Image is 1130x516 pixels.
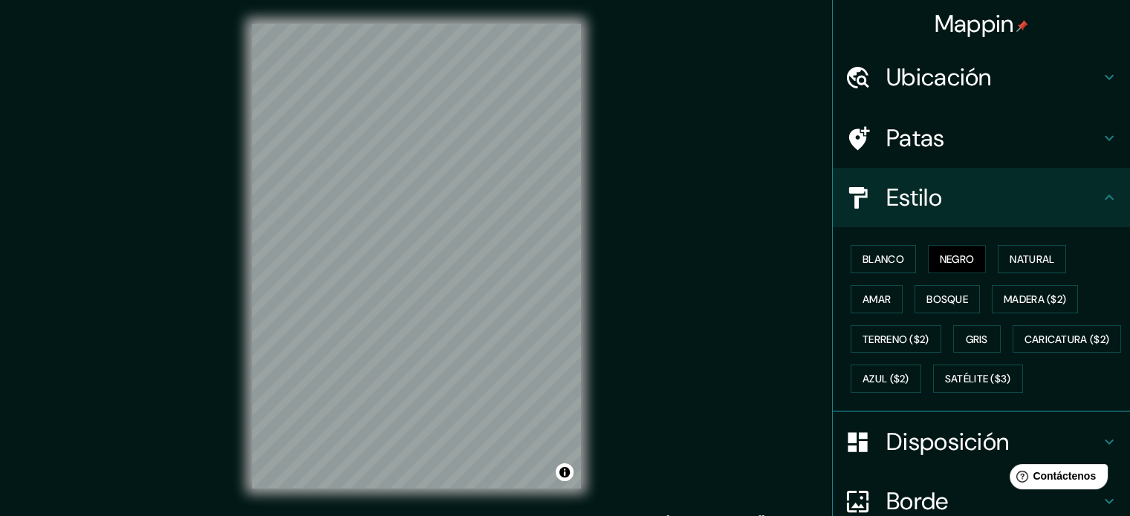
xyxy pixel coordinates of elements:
[833,108,1130,168] div: Patas
[935,8,1014,39] font: Mappin
[966,333,988,346] font: Gris
[833,412,1130,471] div: Disposición
[851,365,921,393] button: Azul ($2)
[252,24,581,489] canvas: Mapa
[833,168,1130,227] div: Estilo
[851,325,941,353] button: Terreno ($2)
[863,333,929,346] font: Terreno ($2)
[998,245,1066,273] button: Natural
[833,48,1130,107] div: Ubicación
[1013,325,1122,353] button: Caricatura ($2)
[851,285,903,313] button: Amar
[556,463,574,481] button: Activar o desactivar atribución
[953,325,1001,353] button: Gris
[928,245,987,273] button: Negro
[863,293,891,306] font: Amar
[1004,293,1066,306] font: Madera ($2)
[886,426,1009,457] font: Disposición
[992,285,1078,313] button: Madera ($2)
[886,123,945,154] font: Patas
[998,458,1114,500] iframe: Lanzador de widgets de ayuda
[926,293,968,306] font: Bosque
[886,62,992,93] font: Ubicación
[1025,333,1110,346] font: Caricatura ($2)
[863,373,909,386] font: Azul ($2)
[940,252,975,266] font: Negro
[915,285,980,313] button: Bosque
[863,252,904,266] font: Blanco
[1016,20,1028,32] img: pin-icon.png
[1010,252,1054,266] font: Natural
[851,245,916,273] button: Blanco
[945,373,1011,386] font: Satélite ($3)
[886,182,942,213] font: Estilo
[933,365,1023,393] button: Satélite ($3)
